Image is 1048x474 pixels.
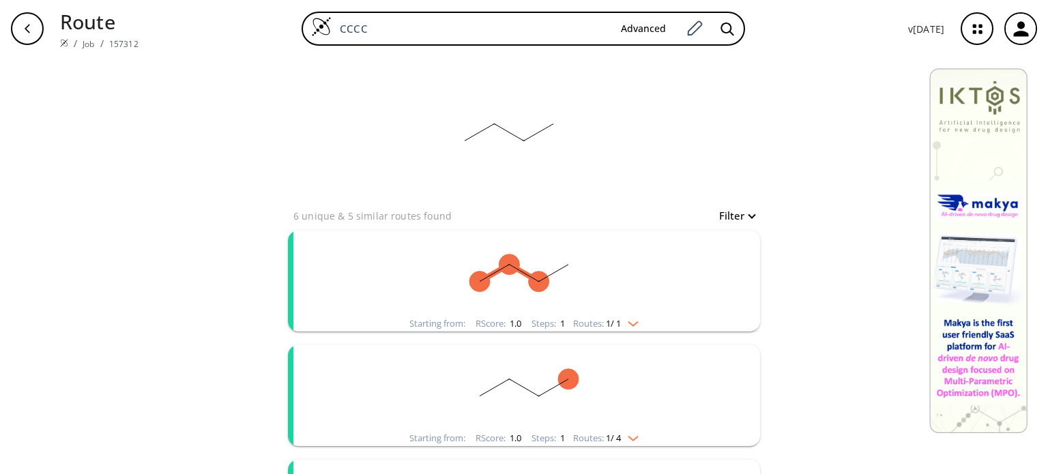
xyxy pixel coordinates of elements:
[508,317,521,329] span: 1.0
[74,36,77,50] li: /
[621,316,639,327] img: Down
[558,317,565,329] span: 1
[311,16,332,37] img: Logo Spaya
[621,430,639,441] img: Down
[558,432,565,444] span: 1
[347,345,701,430] svg: CCCC
[476,319,521,328] div: RScore :
[532,434,565,443] div: Steps :
[293,209,452,223] p: 6 unique & 5 similar routes found
[60,39,68,47] img: Spaya logo
[610,16,677,42] button: Advanced
[83,38,94,50] a: Job
[908,22,944,36] p: v [DATE]
[109,38,139,50] a: 157312
[929,68,1028,433] img: Banner
[332,22,610,35] input: Enter SMILES
[60,7,139,36] p: Route
[373,57,645,207] svg: CCCC
[476,434,521,443] div: RScore :
[409,434,465,443] div: Starting from:
[573,319,639,328] div: Routes:
[573,434,639,443] div: Routes:
[606,434,621,443] span: 1 / 4
[711,211,755,221] button: Filter
[100,36,104,50] li: /
[532,319,565,328] div: Steps :
[409,319,465,328] div: Starting from:
[508,432,521,444] span: 1.0
[606,319,621,328] span: 1 / 1
[347,231,701,316] svg: CCCC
